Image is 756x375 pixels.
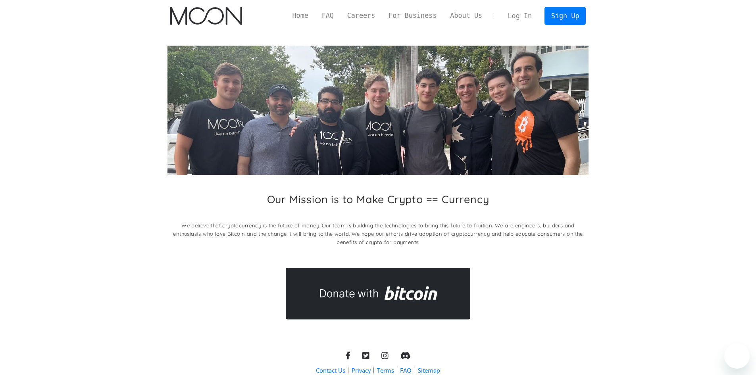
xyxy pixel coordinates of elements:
[267,193,489,206] h2: Our Mission is to Make Crypto == Currency
[418,366,440,375] a: Sitemap
[316,366,345,375] a: Contact Us
[377,366,394,375] a: Terms
[167,221,589,246] p: We believe that cryptocurrency is the future of money. Our team is building the technologies to b...
[544,7,586,25] a: Sign Up
[443,11,489,21] a: About Us
[352,366,371,375] a: Privacy
[724,343,750,369] iframe: Кнопка запуска окна обмена сообщениями
[340,11,382,21] a: Careers
[170,7,242,25] img: Moon Logo
[315,11,340,21] a: FAQ
[382,11,443,21] a: For Business
[286,11,315,21] a: Home
[170,7,242,25] a: home
[501,7,539,25] a: Log In
[400,366,412,375] a: FAQ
